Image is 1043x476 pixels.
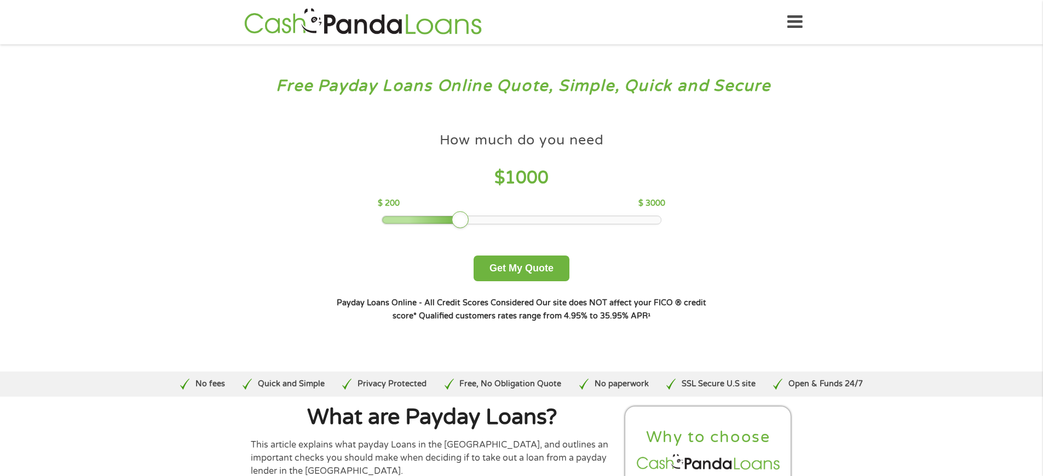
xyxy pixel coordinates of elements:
p: No paperwork [595,378,649,390]
h2: Why to choose [635,427,782,448]
p: $ 3000 [638,198,665,210]
h3: Free Payday Loans Online Quote, Simple, Quick and Secure [32,76,1012,96]
h4: How much do you need [440,131,604,149]
strong: Our site does NOT affect your FICO ® credit score* [393,298,706,321]
p: No fees [195,378,225,390]
button: Get My Quote [474,256,569,281]
p: Free, No Obligation Quote [459,378,561,390]
img: GetLoanNow Logo [241,7,485,38]
p: Quick and Simple [258,378,325,390]
h4: $ [378,167,665,189]
strong: Payday Loans Online - All Credit Scores Considered [337,298,534,307]
p: Privacy Protected [358,378,427,390]
p: $ 200 [378,198,400,210]
span: 1000 [505,167,549,188]
p: SSL Secure U.S site [682,378,756,390]
h1: What are Payday Loans? [251,407,614,428]
p: Open & Funds 24/7 [788,378,863,390]
strong: Qualified customers rates range from 4.95% to 35.95% APR¹ [419,311,650,321]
